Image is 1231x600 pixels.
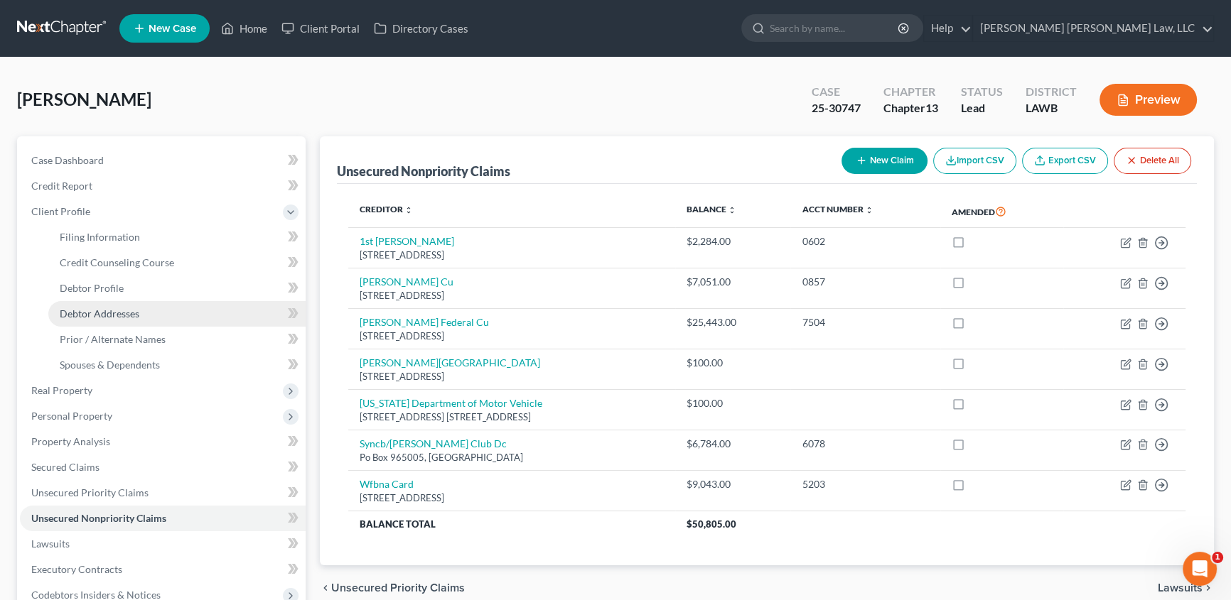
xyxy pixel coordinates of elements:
[940,195,1064,228] th: Amended
[60,256,174,268] span: Credit Counseling Course
[60,282,124,294] span: Debtor Profile
[1026,84,1077,100] div: District
[924,16,972,41] a: Help
[1022,148,1108,174] a: Export CSV
[1114,148,1191,174] button: Delete All
[360,451,664,464] div: Po Box 965005, [GEOGRAPHIC_DATA]
[925,101,938,114] span: 13
[812,84,861,100] div: Case
[60,231,140,243] span: Filing Information
[864,206,873,214] i: unfold_more
[60,359,160,371] span: Spouses & Dependents
[1158,582,1203,594] span: Lawsuits
[60,307,139,320] span: Debtor Addresses
[331,582,465,594] span: Unsecured Priority Claims
[20,506,306,531] a: Unsecured Nonpriority Claims
[31,512,166,524] span: Unsecured Nonpriority Claims
[17,89,151,109] span: [PERSON_NAME]
[48,352,306,378] a: Spouses & Dependents
[31,410,112,422] span: Personal Property
[360,410,664,424] div: [STREET_ADDRESS] [STREET_ADDRESS]
[360,356,540,369] a: [PERSON_NAME][GEOGRAPHIC_DATA]
[1183,552,1217,586] iframe: Intercom live chat
[31,435,110,447] span: Property Analysis
[31,180,92,192] span: Credit Report
[687,396,779,410] div: $100.00
[367,16,475,41] a: Directory Cases
[360,204,413,214] a: Creditor unfold_more
[31,538,70,550] span: Lawsuits
[883,84,938,100] div: Chapter
[728,206,736,214] i: unfold_more
[20,173,306,199] a: Credit Report
[48,250,306,276] a: Credit Counseling Course
[20,531,306,557] a: Lawsuits
[687,437,779,451] div: $6,784.00
[933,148,1016,174] button: Import CSV
[802,275,928,289] div: 0857
[961,100,1003,116] div: Lead
[687,234,779,249] div: $2,284.00
[812,100,861,116] div: 25-30747
[883,100,938,116] div: Chapter
[360,276,453,288] a: [PERSON_NAME] Cu
[360,437,507,449] a: Syncb/[PERSON_NAME] Club Dc
[770,15,900,41] input: Search by name...
[360,249,664,262] div: [STREET_ADDRESS]
[360,491,664,505] div: [STREET_ADDRESS]
[20,454,306,480] a: Secured Claims
[802,477,928,491] div: 5203
[802,437,928,451] div: 6078
[802,234,928,249] div: 0602
[348,511,675,537] th: Balance Total
[360,370,664,383] div: [STREET_ADDRESS]
[360,397,542,409] a: [US_STATE] Department of Motor Vehicle
[48,276,306,301] a: Debtor Profile
[973,16,1213,41] a: [PERSON_NAME] [PERSON_NAME] Law, LLC
[214,16,274,41] a: Home
[1100,84,1197,116] button: Preview
[961,84,1003,100] div: Status
[149,23,196,34] span: New Case
[687,275,779,289] div: $7,051.00
[20,429,306,454] a: Property Analysis
[31,461,100,473] span: Secured Claims
[802,315,928,329] div: 7504
[360,329,664,343] div: [STREET_ADDRESS]
[48,224,306,250] a: Filing Information
[60,333,166,345] span: Prior / Alternate Names
[687,477,779,491] div: $9,043.00
[20,557,306,582] a: Executory Contracts
[1026,100,1077,116] div: LAWB
[20,480,306,506] a: Unsecured Priority Claims
[48,301,306,327] a: Debtor Addresses
[687,204,736,214] a: Balance unfold_more
[31,563,122,575] span: Executory Contracts
[20,148,306,173] a: Case Dashboard
[31,205,90,217] span: Client Profile
[404,206,413,214] i: unfold_more
[360,478,414,490] a: Wfbna Card
[360,289,664,302] div: [STREET_ADDRESS]
[360,316,489,328] a: [PERSON_NAME] Federal Cu
[1212,552,1223,563] span: 1
[320,582,465,594] button: chevron_left Unsecured Priority Claims
[842,148,928,174] button: New Claim
[360,235,454,247] a: 1st [PERSON_NAME]
[48,327,306,352] a: Prior / Alternate Names
[31,384,92,396] span: Real Property
[1203,582,1214,594] i: chevron_right
[687,356,779,370] div: $100.00
[802,204,873,214] a: Acct Number unfold_more
[687,315,779,329] div: $25,443.00
[1158,582,1214,594] button: Lawsuits chevron_right
[320,582,331,594] i: chevron_left
[274,16,367,41] a: Client Portal
[337,163,510,180] div: Unsecured Nonpriority Claims
[31,486,149,498] span: Unsecured Priority Claims
[31,154,104,166] span: Case Dashboard
[687,518,736,530] span: $50,805.00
